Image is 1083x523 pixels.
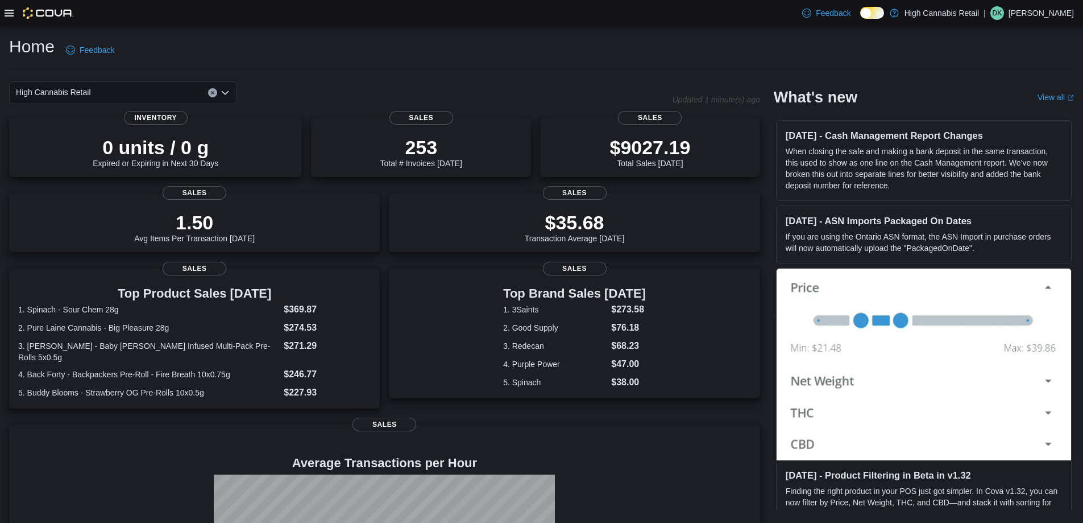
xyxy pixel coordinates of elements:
[380,136,462,159] p: 253
[673,95,760,104] p: Updated 1 minute(s) ago
[525,211,625,243] div: Transaction Average [DATE]
[503,287,646,300] h3: Top Brand Sales [DATE]
[543,262,607,275] span: Sales
[1009,6,1074,20] p: [PERSON_NAME]
[611,303,646,316] dd: $273.58
[134,211,255,234] p: 1.50
[380,136,462,168] div: Total # Invoices [DATE]
[18,304,279,315] dt: 1. Spinach - Sour Chem 28g
[503,377,607,388] dt: 5. Spinach
[284,321,371,335] dd: $274.53
[993,6,1002,20] span: DK
[609,136,690,168] div: Total Sales [DATE]
[208,88,217,97] button: Clear input
[503,322,607,333] dt: 2. Good Supply
[284,368,371,381] dd: $246.77
[525,211,625,234] p: $35.68
[786,231,1062,254] p: If you are using the Ontario ASN format, the ASN Import in purchase orders will now automatically...
[994,509,1044,518] em: Beta Features
[786,215,1062,227] h3: [DATE] - ASN Imports Packaged On Dates
[61,39,119,61] a: Feedback
[284,386,371,400] dd: $227.93
[284,303,371,316] dd: $369.87
[816,7,850,19] span: Feedback
[543,186,607,200] span: Sales
[990,6,1004,20] div: Dylan Kemp
[18,456,751,470] h4: Average Transactions per Hour
[80,44,114,56] span: Feedback
[786,146,1062,191] p: When closing the safe and making a bank deposit in the same transaction, this used to show as one...
[9,35,55,58] h1: Home
[124,111,188,125] span: Inventory
[774,88,857,106] h2: What's new
[503,340,607,352] dt: 3. Redecan
[503,304,607,315] dt: 1. 3Saints
[352,418,416,431] span: Sales
[221,88,230,97] button: Open list of options
[798,2,855,24] a: Feedback
[618,111,682,125] span: Sales
[1067,94,1074,101] svg: External link
[18,387,279,398] dt: 5. Buddy Blooms - Strawberry OG Pre-Rolls 10x0.5g
[163,262,226,275] span: Sales
[163,186,226,200] span: Sales
[503,359,607,370] dt: 4. Purple Power
[16,85,91,99] span: High Cannabis Retail
[1038,93,1074,102] a: View allExternal link
[93,136,218,168] div: Expired or Expiring in Next 30 Days
[18,340,279,363] dt: 3. [PERSON_NAME] - Baby [PERSON_NAME] Infused Multi-Pack Pre-Rolls 5x0.5g
[786,130,1062,141] h3: [DATE] - Cash Management Report Changes
[611,339,646,353] dd: $68.23
[18,322,279,333] dt: 2. Pure Laine Cannabis - Big Pleasure 28g
[611,376,646,389] dd: $38.00
[611,357,646,371] dd: $47.00
[93,136,218,159] p: 0 units / 0 g
[611,321,646,335] dd: $76.18
[18,287,371,300] h3: Top Product Sales [DATE]
[18,369,279,380] dt: 4. Back Forty - Backpackers Pre-Roll - Fire Breath 10x0.75g
[786,470,1062,481] h3: [DATE] - Product Filtering in Beta in v1.32
[904,6,980,20] p: High Cannabis Retail
[984,6,986,20] p: |
[23,7,73,19] img: Cova
[134,211,255,243] div: Avg Items Per Transaction [DATE]
[860,7,884,19] input: Dark Mode
[389,111,453,125] span: Sales
[284,339,371,353] dd: $271.29
[609,136,690,159] p: $9027.19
